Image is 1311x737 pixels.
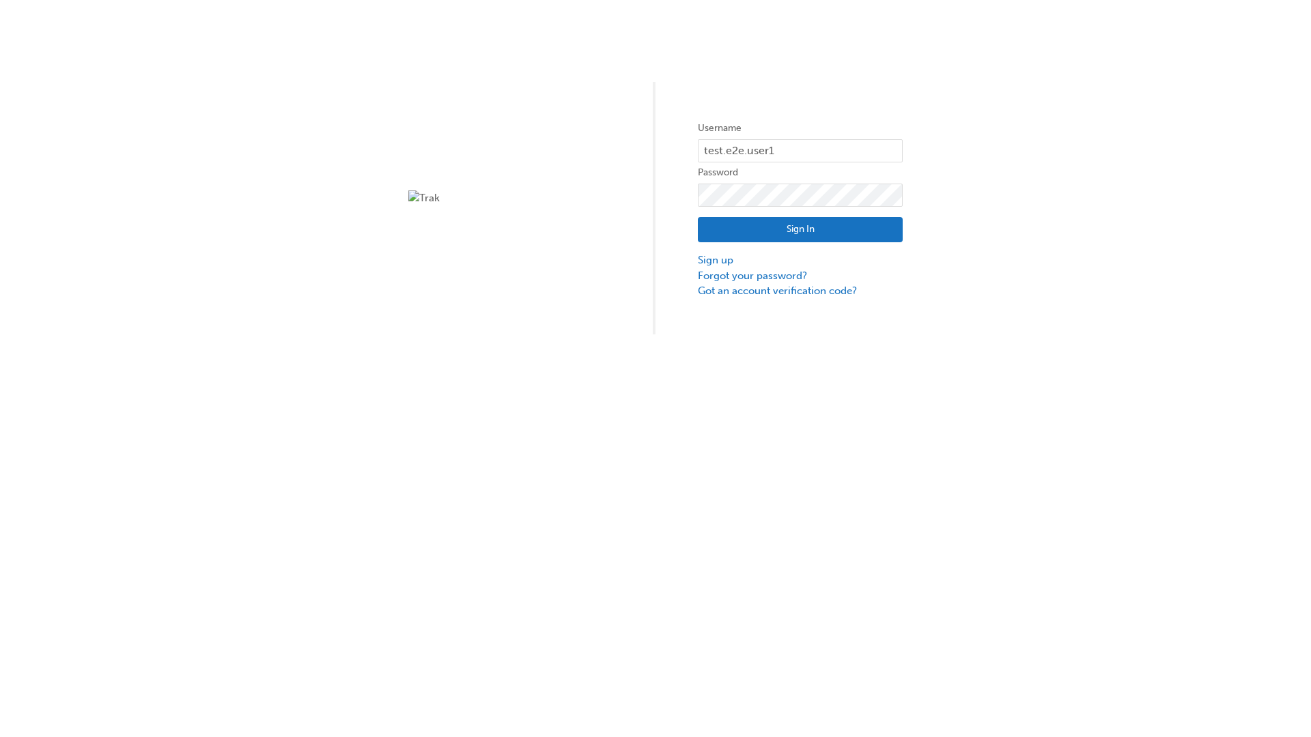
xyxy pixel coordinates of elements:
[698,217,903,243] button: Sign In
[698,268,903,284] a: Forgot your password?
[698,252,903,268] a: Sign up
[698,139,903,162] input: Username
[698,164,903,181] label: Password
[698,120,903,136] label: Username
[698,283,903,299] a: Got an account verification code?
[408,190,613,206] img: Trak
